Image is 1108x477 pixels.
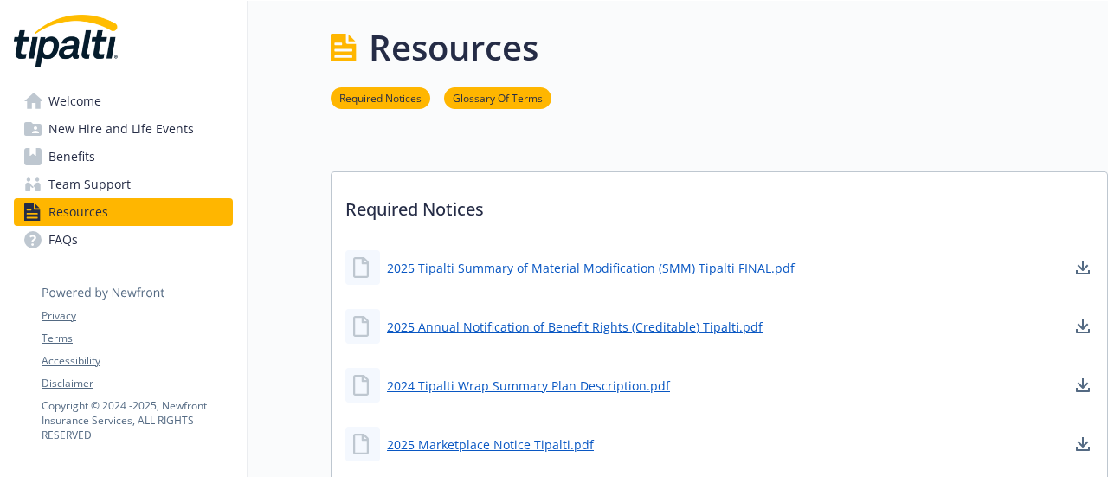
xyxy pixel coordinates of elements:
a: 2024 Tipalti Wrap Summary Plan Description.pdf [387,377,670,395]
a: Required Notices [331,89,430,106]
a: 2025 Marketplace Notice Tipalti.pdf [387,435,594,454]
a: 2025 Annual Notification of Benefit Rights (Creditable) Tipalti.pdf [387,318,763,336]
a: download document [1073,434,1093,454]
span: Team Support [48,171,131,198]
a: download document [1073,316,1093,337]
p: Required Notices [332,172,1107,236]
span: Welcome [48,87,101,115]
a: Disclaimer [42,376,232,391]
span: New Hire and Life Events [48,115,194,143]
a: download document [1073,257,1093,278]
a: Privacy [42,308,232,324]
span: Benefits [48,143,95,171]
a: Terms [42,331,232,346]
a: Accessibility [42,353,232,369]
a: Benefits [14,143,233,171]
h1: Resources [369,22,538,74]
a: 2025 Tipalti Summary of Material Modification (SMM) Tipalti FINAL.pdf [387,259,795,277]
a: FAQs [14,226,233,254]
a: download document [1073,375,1093,396]
a: Glossary Of Terms [444,89,551,106]
a: New Hire and Life Events [14,115,233,143]
p: Copyright © 2024 - 2025 , Newfront Insurance Services, ALL RIGHTS RESERVED [42,398,232,442]
a: Team Support [14,171,233,198]
a: Welcome [14,87,233,115]
span: FAQs [48,226,78,254]
a: Resources [14,198,233,226]
span: Resources [48,198,108,226]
